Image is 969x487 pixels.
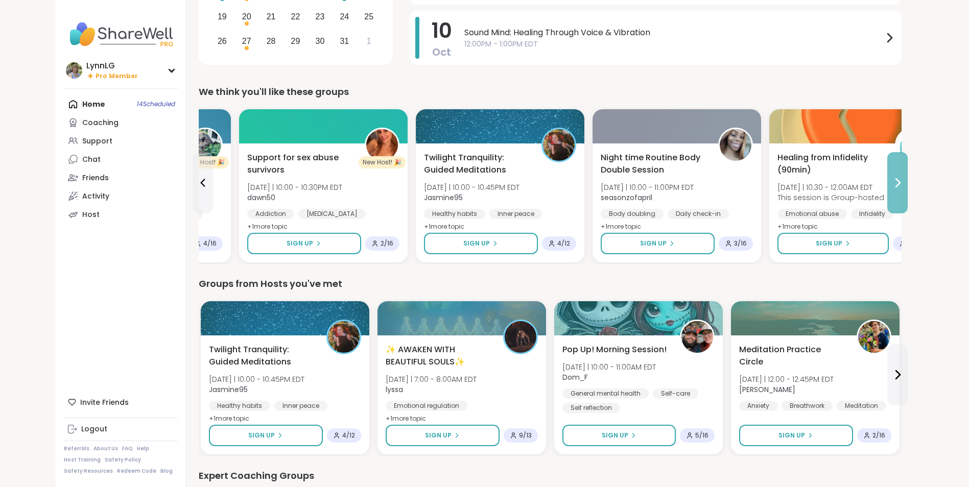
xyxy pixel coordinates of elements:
[896,129,928,161] img: ShareWell
[209,344,315,368] span: Twilight Tranquility: Guided Meditations
[285,30,306,52] div: Choose Wednesday, October 29th, 2025
[777,182,884,192] span: [DATE] | 10:30 - 12:00AM EDT
[851,209,893,219] div: Infidelity
[340,34,349,48] div: 31
[386,384,403,395] b: lyssa
[298,209,366,219] div: [MEDICAL_DATA]
[334,30,356,52] div: Choose Friday, October 31st, 2025
[93,445,118,452] a: About Us
[242,10,251,23] div: 20
[291,10,300,23] div: 22
[601,209,664,219] div: Body doubling
[218,34,227,48] div: 26
[235,30,257,52] div: Choose Monday, October 27th, 2025
[64,468,113,475] a: Safety Resources
[287,239,313,248] span: Sign Up
[464,39,883,50] span: 12:00PM - 1:00PM EDT
[358,6,380,28] div: Choose Saturday, October 25th, 2025
[247,192,275,203] b: dawn50
[274,401,327,411] div: Inner peace
[137,445,149,452] a: Help
[557,239,570,248] span: 4 / 12
[122,445,133,452] a: FAQ
[653,388,698,399] div: Self-care
[777,209,847,219] div: Emotional abuse
[668,209,729,219] div: Daily check-in
[291,34,300,48] div: 29
[117,468,156,475] a: Redeem Code
[334,6,356,28] div: Choose Friday, October 24th, 2025
[82,210,100,220] div: Host
[342,431,355,440] span: 4 / 12
[359,156,406,168] div: New Host! 🎉
[199,85,902,99] div: We think you'll like these groups
[235,6,257,28] div: Choose Monday, October 20th, 2025
[260,30,282,52] div: Choose Tuesday, October 28th, 2025
[136,209,203,219] div: Good company
[386,401,467,411] div: Emotional regulation
[425,431,452,440] span: Sign Up
[211,6,233,28] div: Choose Sunday, October 19th, 2025
[601,152,707,176] span: Night time Routine Body Double Session
[489,209,542,219] div: Inner peace
[777,233,889,254] button: Sign Up
[424,209,485,219] div: Healthy habits
[432,45,451,59] span: Oct
[386,374,477,384] span: [DATE] | 7:00 - 8:00AM EDT
[562,403,620,413] div: Self reflection
[424,192,463,203] b: Jasmine95
[601,192,652,203] b: seasonzofapril
[199,469,902,483] div: Expert Coaching Groups
[64,456,101,464] a: Host Training
[96,72,138,81] span: Pro Member
[640,239,667,248] span: Sign Up
[81,424,107,434] div: Logout
[160,468,173,475] a: Blog
[602,431,628,440] span: Sign Up
[778,431,805,440] span: Sign Up
[367,34,371,48] div: 1
[464,27,883,39] span: Sound Mind: Healing Through Voice & Vibration
[82,191,109,202] div: Activity
[543,129,575,161] img: Jasmine95
[64,205,178,224] a: Host
[381,239,393,248] span: 2 / 16
[209,401,270,411] div: Healthy habits
[82,173,109,183] div: Friends
[82,136,112,147] div: Support
[601,233,715,254] button: Sign Up
[739,344,845,368] span: Meditation Practice Circle
[309,30,331,52] div: Choose Thursday, October 30th, 2025
[328,321,360,353] img: Jasmine95
[64,16,178,52] img: ShareWell Nav Logo
[739,425,853,446] button: Sign Up
[211,30,233,52] div: Choose Sunday, October 26th, 2025
[64,150,178,168] a: Chat
[316,10,325,23] div: 23
[837,401,886,411] div: Meditation
[247,233,361,254] button: Sign Up
[199,277,902,291] div: Groups from Hosts you've met
[562,362,656,372] span: [DATE] | 10:00 - 11:00AM EDT
[64,393,178,411] div: Invite Friends
[681,321,713,353] img: Dom_F
[86,60,138,71] div: LynnLG
[424,182,519,192] span: [DATE] | 10:00 - 10:45PM EDT
[358,30,380,52] div: Choose Saturday, November 1st, 2025
[316,34,325,48] div: 30
[64,187,178,205] a: Activity
[82,155,101,165] div: Chat
[432,16,452,45] span: 10
[267,10,276,23] div: 21
[64,132,178,150] a: Support
[242,34,251,48] div: 27
[309,6,331,28] div: Choose Thursday, October 23rd, 2025
[872,431,885,440] span: 2 / 16
[247,152,353,176] span: Support for sex abuse survivors
[562,344,667,356] span: Pop Up! Morning Session!
[601,182,694,192] span: [DATE] | 10:00 - 11:00PM EDT
[562,425,676,446] button: Sign Up
[82,118,119,128] div: Coaching
[285,6,306,28] div: Choose Wednesday, October 22nd, 2025
[64,168,178,187] a: Friends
